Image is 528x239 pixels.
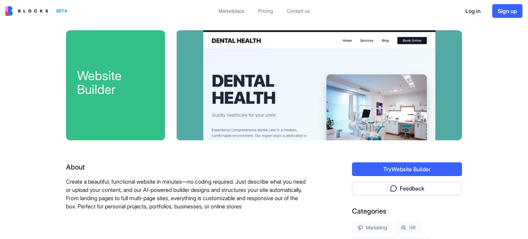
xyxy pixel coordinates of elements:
a: Marketplace [213,5,250,17]
img: logo [5,6,48,16]
div: HR [395,221,421,234]
div: Pricing [258,8,273,14]
div: Categories [352,206,462,216]
a: Contact us [281,5,315,17]
div: About [66,162,308,172]
div: Contact us [287,8,310,14]
button: Log in [459,4,487,18]
button: Feedback [352,182,462,195]
button: TryWebsite Builder [352,162,462,176]
a: Pricing [253,5,278,17]
button: Sign up [492,4,522,18]
div: Marketing [352,221,393,234]
div: Website Builder [77,69,154,96]
a: BETA [5,6,70,16]
p: Create a beautiful, functional website in minutes—no coding required. Just describe what you need... [66,177,308,210]
div: Marketplace [218,8,244,14]
div: BETA [54,6,70,16]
